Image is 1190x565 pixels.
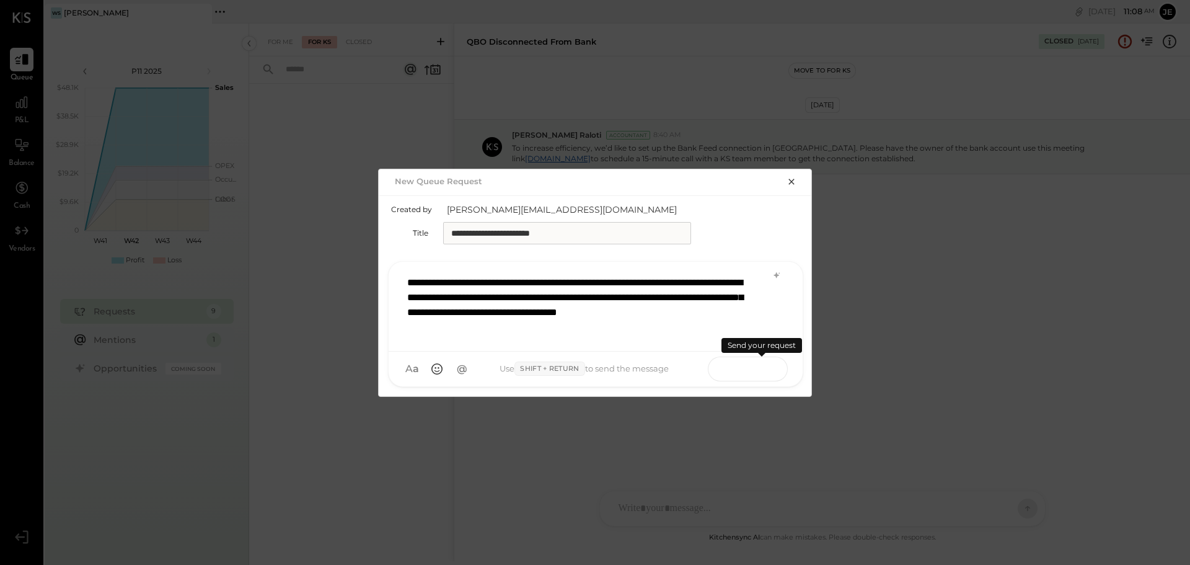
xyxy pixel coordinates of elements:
button: Aa [401,358,423,380]
span: a [413,363,419,375]
label: Title [391,228,428,238]
span: Shift + Return [514,362,584,376]
div: Use to send the message [473,362,695,376]
span: [PERSON_NAME][EMAIL_ADDRESS][DOMAIN_NAME] [447,203,695,216]
label: Created by [391,205,432,214]
button: @ [451,358,473,380]
div: Send your request [721,338,802,353]
span: @ [457,363,467,375]
span: SEND [708,353,739,385]
h2: New Queue Request [395,176,482,186]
